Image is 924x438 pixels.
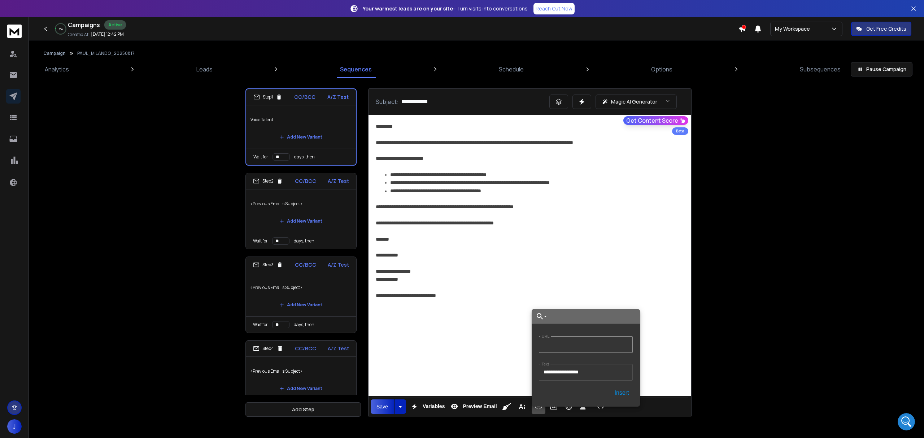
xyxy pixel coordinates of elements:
[68,21,100,29] h1: Campaigns
[533,3,575,14] a: Reach Out Now
[250,361,352,381] p: <Previous Email's Subject>
[363,5,453,12] strong: Your warmest leads are on your site
[295,345,316,352] p: CC/BCC
[23,236,29,242] button: Gif picker
[623,116,688,125] button: Get Content Score
[12,167,68,172] div: [PERSON_NAME] • 3h ago
[253,154,268,160] p: Wait for
[515,399,529,414] button: More Text
[499,65,524,74] p: Schedule
[77,51,135,56] p: PAUL_MILANDO_20250817
[11,236,17,242] button: Emoji picker
[245,340,357,400] li: Step4CC/BCCA/Z Test<Previous Email's Subject>Add New Variant
[127,3,140,16] div: Close
[5,3,18,17] button: go back
[45,65,69,74] p: Analytics
[421,403,446,409] span: Variables
[611,386,633,399] button: Insert
[294,93,315,101] p: CC/BCC
[448,399,498,414] button: Preview Email
[6,179,139,235] div: Jonathon says…
[7,25,22,38] img: logo
[340,65,372,74] p: Sequences
[274,214,328,228] button: Add New Variant
[328,178,349,185] p: A/Z Test
[363,5,528,12] p: – Turn visits into conversations
[40,61,73,78] a: Analytics
[651,65,672,74] p: Options
[6,132,139,179] div: Raj says…
[245,173,357,249] li: Step2CC/BCCA/Z Test<Previous Email's Subject>Add New VariantWait fordays, then
[866,25,906,32] p: Get Free Credits
[800,65,841,74] p: Subsequences
[250,277,352,298] p: <Previous Email's Subject>
[35,4,82,9] h1: [PERSON_NAME]
[91,31,124,37] p: [DATE] 12:42 PM
[274,130,328,144] button: Add New Variant
[250,194,352,214] p: <Previous Email's Subject>
[540,334,551,339] label: URL
[577,399,591,414] button: Insert Unsubscribe Link
[294,322,314,328] p: days, then
[6,116,139,132] div: Raj says…
[68,32,90,38] p: Created At:
[22,117,29,124] img: Profile image for Raj
[245,257,357,333] li: Step3CC/BCCA/Z Test<Previous Email's Subject>Add New VariantWait fordays, then
[796,61,845,78] a: Subsequences
[328,261,349,268] p: A/Z Test
[46,236,52,242] button: Start recording
[596,95,677,109] button: Magic AI Generator
[294,238,314,244] p: days, then
[594,399,607,414] button: Code View
[43,51,66,56] button: Campaign
[253,262,283,268] div: Step 3
[371,399,394,414] button: Save
[12,74,69,87] b: [EMAIL_ADDRESS][DOMAIN_NAME]
[336,61,376,78] a: Sequences
[494,61,528,78] a: Schedule
[672,127,688,135] div: Beta
[196,65,213,74] p: Leads
[7,419,22,434] button: J
[18,99,37,105] b: [DATE]
[31,118,71,123] b: [PERSON_NAME]
[500,399,514,414] button: Clean HTML
[532,309,548,324] button: Choose Link
[34,236,40,242] button: Upload attachment
[295,261,316,268] p: CC/BCC
[407,399,446,414] button: Variables
[59,27,63,31] p: 3 %
[253,178,283,184] div: Step 2
[6,55,139,116] div: Box says…
[84,179,139,227] div: thumbs up
[647,61,677,78] a: Options
[898,413,915,430] iframe: Intercom live chat
[21,4,32,16] img: Profile image for Raj
[192,61,217,78] a: Leads
[851,22,911,36] button: Get Free Credits
[104,20,126,30] div: Active
[12,147,113,161] div: I am checking this with the tech team, allow me some time for this.
[90,188,133,222] div: thumbs up
[295,178,316,185] p: CC/BCC
[250,110,352,130] p: Voice Talent
[6,132,118,166] div: Hi [PERSON_NAME],I am checking this with the tech team, allow me some time for this.[PERSON_NAME]...
[540,362,550,367] label: Text
[253,322,268,328] p: Wait for
[124,233,135,245] button: Send a message…
[6,221,138,233] textarea: Message…
[461,403,498,409] span: Preview Email
[245,402,361,417] button: Add Step
[274,381,328,396] button: Add New Variant
[31,117,123,124] div: joined the conversation
[536,5,572,12] p: Reach Out Now
[376,97,398,106] p: Subject:
[253,345,283,352] div: Step 4
[113,3,127,17] button: Home
[6,55,118,110] div: You’ll get replies here and in your email:✉️[EMAIL_ADDRESS][DOMAIN_NAME]The team will be back🕒[DATE]
[35,9,87,16] p: Active in the last 15m
[851,62,912,76] button: Pause Campaign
